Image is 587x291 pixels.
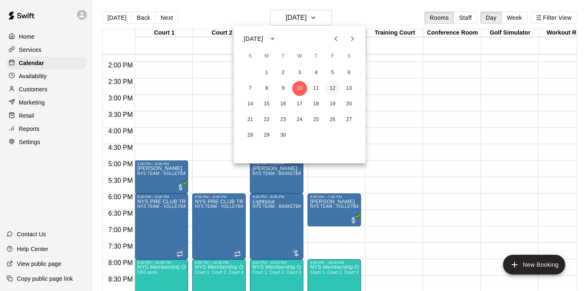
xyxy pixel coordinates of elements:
button: 24 [292,112,307,127]
button: 25 [309,112,324,127]
button: Next month [344,30,361,47]
button: 14 [243,97,258,112]
button: 16 [276,97,291,112]
button: 22 [259,112,274,127]
button: 26 [325,112,340,127]
button: 6 [342,65,356,80]
button: 11 [309,81,324,96]
div: [DATE] [244,35,263,43]
button: 9 [276,81,291,96]
button: 2 [276,65,291,80]
button: 29 [259,128,274,143]
span: Saturday [342,48,356,65]
span: Sunday [243,48,258,65]
button: 21 [243,112,258,127]
button: 17 [292,97,307,112]
button: calendar view is open, switch to year view [266,32,280,46]
button: 8 [259,81,274,96]
span: Wednesday [292,48,307,65]
button: 23 [276,112,291,127]
span: Friday [325,48,340,65]
button: Previous month [328,30,344,47]
span: Monday [259,48,274,65]
button: 1 [259,65,274,80]
span: Tuesday [276,48,291,65]
button: 28 [243,128,258,143]
button: 18 [309,97,324,112]
button: 10 [292,81,307,96]
button: 30 [276,128,291,143]
button: 27 [342,112,356,127]
span: Thursday [309,48,324,65]
button: 12 [325,81,340,96]
button: 20 [342,97,356,112]
button: 3 [292,65,307,80]
button: 7 [243,81,258,96]
button: 4 [309,65,324,80]
button: 19 [325,97,340,112]
button: 5 [325,65,340,80]
button: 13 [342,81,356,96]
button: 15 [259,97,274,112]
